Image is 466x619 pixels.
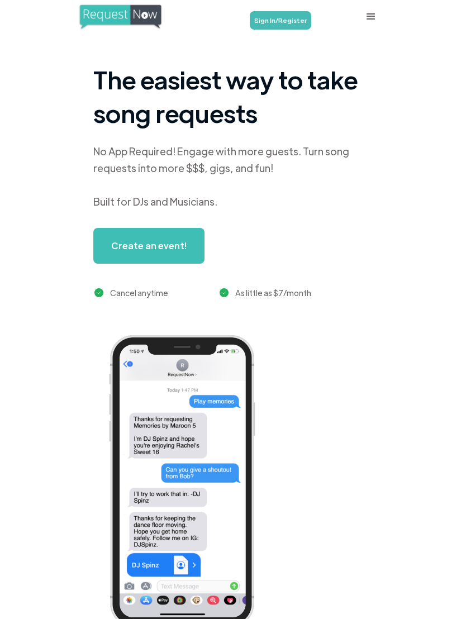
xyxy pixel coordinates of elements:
[250,11,311,30] a: Sign In/Register
[78,3,179,30] a: home
[235,286,311,299] div: As little as $7/month
[93,228,205,264] a: Create an event!
[110,286,168,299] div: Cancel anytime
[93,143,373,210] div: No App Required! Engage with more guests. Turn song requests into more $$$, gigs, and fun! Built ...
[94,288,104,298] img: green checkmark
[93,63,373,130] h1: The easiest way to take song requests
[220,288,229,298] img: green checkmark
